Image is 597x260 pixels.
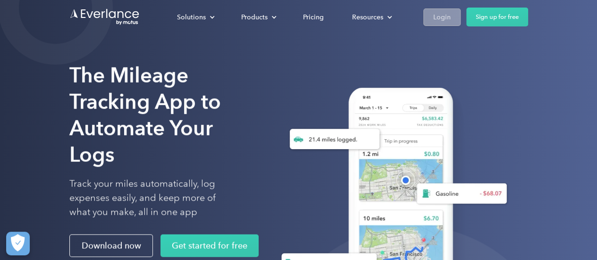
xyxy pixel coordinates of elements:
button: Cookies Settings [6,232,30,255]
div: Resources [343,9,400,25]
div: Pricing [303,11,324,23]
p: Track your miles automatically, log expenses easily, and keep more of what you make, all in one app [69,177,238,219]
div: Solutions [177,11,206,23]
a: Pricing [294,9,333,25]
a: Sign up for free [466,8,528,26]
strong: The Mileage Tracking App to Automate Your Logs [69,63,221,167]
div: Solutions [168,9,222,25]
div: Products [241,11,268,23]
a: Get started for free [160,235,259,257]
div: Resources [352,11,383,23]
div: Login [433,11,451,23]
div: Products [232,9,284,25]
a: Login [423,8,461,26]
a: Go to homepage [69,8,140,26]
a: Download now [69,235,153,257]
